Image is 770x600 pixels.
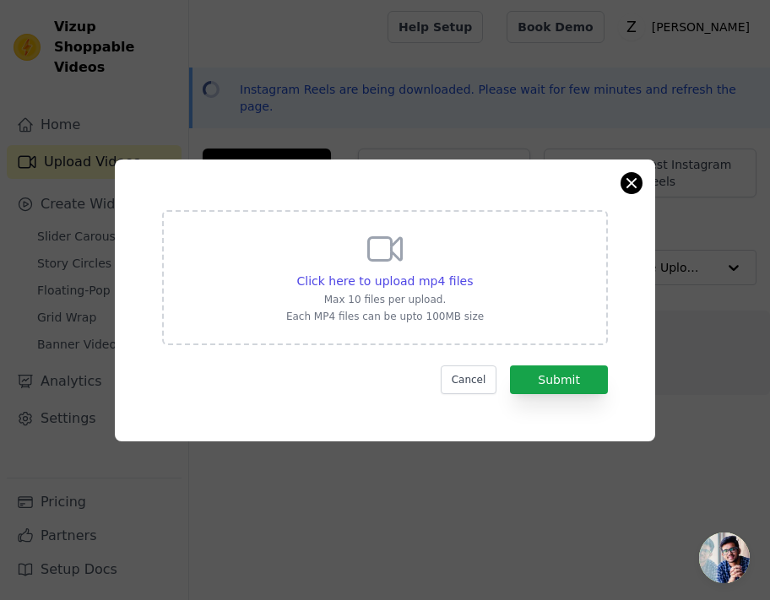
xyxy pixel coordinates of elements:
[286,310,484,323] p: Each MP4 files can be upto 100MB size
[621,173,642,193] button: Close modal
[297,274,474,288] span: Click here to upload mp4 files
[699,532,750,583] a: Open chat
[286,293,484,306] p: Max 10 files per upload.
[510,365,608,394] button: Submit
[441,365,497,394] button: Cancel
